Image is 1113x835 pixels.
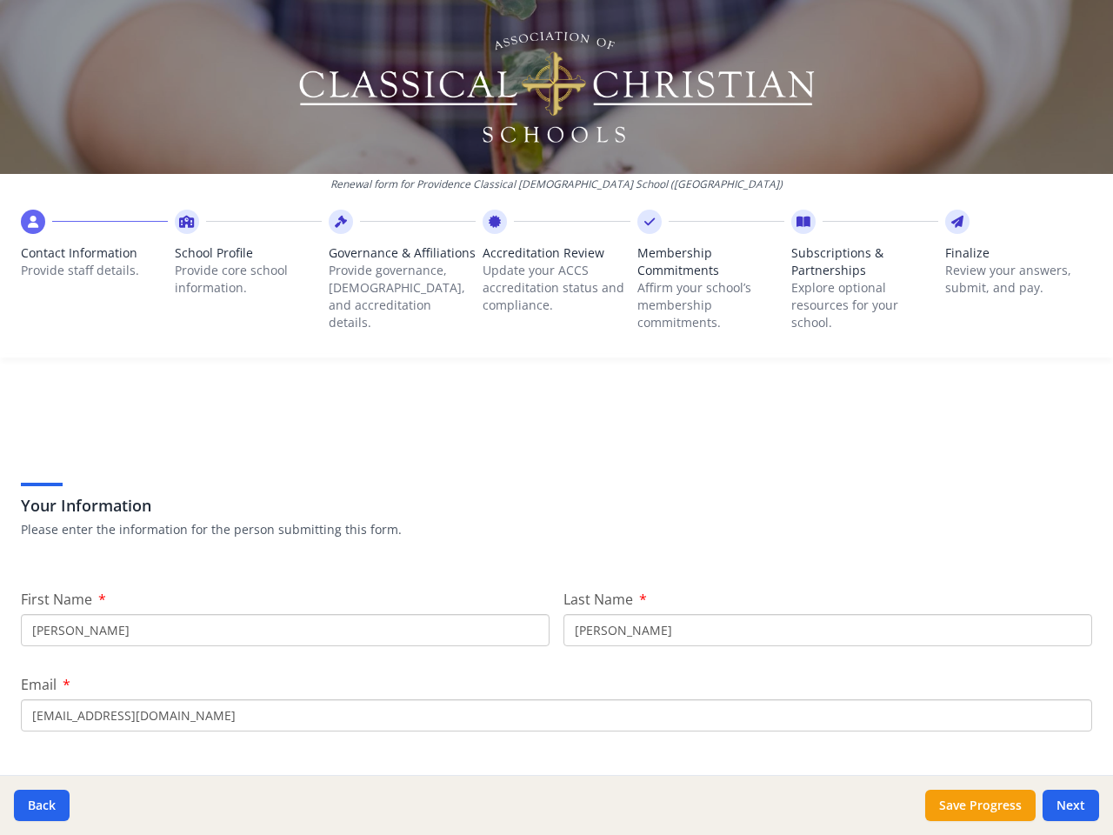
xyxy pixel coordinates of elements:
[945,244,1092,262] span: Finalize
[1043,790,1099,821] button: Next
[483,244,630,262] span: Accreditation Review
[297,26,817,148] img: Logo
[945,262,1092,297] p: Review your answers, submit, and pay.
[21,493,1092,518] h3: Your Information
[637,279,784,331] p: Affirm your school’s membership commitments.
[483,262,630,314] p: Update your ACCS accreditation status and compliance.
[21,521,1092,538] p: Please enter the information for the person submitting this form.
[175,262,322,297] p: Provide core school information.
[329,244,476,262] span: Governance & Affiliations
[175,244,322,262] span: School Profile
[791,279,938,331] p: Explore optional resources for your school.
[21,244,168,262] span: Contact Information
[21,262,168,279] p: Provide staff details.
[14,790,70,821] button: Back
[637,244,784,279] span: Membership Commitments
[925,790,1036,821] button: Save Progress
[21,675,57,694] span: Email
[563,590,633,609] span: Last Name
[329,262,476,331] p: Provide governance, [DEMOGRAPHIC_DATA], and accreditation details.
[21,590,92,609] span: First Name
[791,244,938,279] span: Subscriptions & Partnerships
